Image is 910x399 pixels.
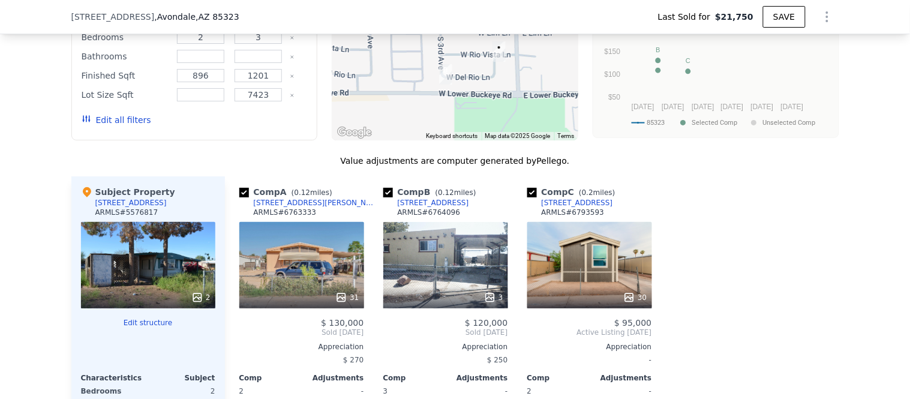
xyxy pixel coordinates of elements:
[383,328,508,337] span: Sold [DATE]
[582,188,593,197] span: 0.2
[81,318,215,328] button: Edit structure
[751,103,774,111] text: [DATE]
[335,125,374,140] a: Open this area in Google Maps (opens a new window)
[605,47,621,56] text: $150
[290,55,295,59] button: Clear
[254,208,317,217] div: ARMLS # 6763333
[383,342,508,352] div: Appreciation
[487,356,507,364] span: $ 250
[605,70,621,79] text: $100
[527,186,620,198] div: Comp C
[398,208,461,217] div: ARMLS # 6764096
[287,188,337,197] span: ( miles)
[81,186,175,198] div: Subject Property
[527,352,652,368] div: -
[254,198,379,208] div: [STREET_ADDRESS][PERSON_NAME]
[295,188,311,197] span: 0.12
[692,119,738,127] text: Selected Comp
[465,318,507,328] span: $ 120,000
[383,387,388,395] span: 3
[81,373,148,383] div: Characteristics
[335,292,359,304] div: 31
[647,119,665,127] text: 85323
[438,188,454,197] span: 0.12
[763,6,805,28] button: SAVE
[527,328,652,337] span: Active Listing [DATE]
[343,356,364,364] span: $ 270
[658,11,716,23] span: Last Sold for
[815,5,839,29] button: Show Options
[527,387,532,395] span: 2
[542,198,613,208] div: [STREET_ADDRESS]
[383,186,481,198] div: Comp B
[302,373,364,383] div: Adjustments
[196,12,239,22] span: , AZ 85323
[321,318,364,328] span: $ 130,000
[488,37,510,67] div: 5 W Rio Vista Ln
[82,114,151,126] button: Edit all filters
[239,186,337,198] div: Comp A
[95,208,158,217] div: ARMLS # 5576817
[542,208,605,217] div: ARMLS # 6793593
[484,292,503,304] div: 3
[485,133,551,139] span: Map data ©2025 Google
[239,387,244,395] span: 2
[82,48,170,65] div: Bathrooms
[431,188,481,197] span: ( miles)
[656,56,660,64] text: A
[82,86,170,103] div: Lot Size Sqft
[239,328,364,337] span: Sold [DATE]
[335,125,374,140] img: Google
[290,35,295,40] button: Clear
[383,373,446,383] div: Comp
[527,198,613,208] a: [STREET_ADDRESS]
[434,59,457,89] div: 209 W Del Rio Ln
[527,342,652,352] div: Appreciation
[148,373,215,383] div: Subject
[290,74,295,79] button: Clear
[290,93,295,98] button: Clear
[95,198,167,208] div: [STREET_ADDRESS]
[239,342,364,352] div: Appreciation
[632,103,654,111] text: [DATE]
[721,103,744,111] text: [DATE]
[692,103,714,111] text: [DATE]
[574,188,620,197] span: ( miles)
[623,292,647,304] div: 30
[82,29,170,46] div: Bedrooms
[82,67,170,84] div: Finished Sqft
[656,46,660,53] text: B
[614,318,651,328] span: $ 95,000
[383,198,469,208] a: [STREET_ADDRESS]
[686,57,690,64] text: C
[781,103,804,111] text: [DATE]
[715,11,753,23] span: $21,750
[662,103,684,111] text: [DATE]
[71,11,155,23] span: [STREET_ADDRESS]
[590,373,652,383] div: Adjustments
[239,373,302,383] div: Comp
[527,373,590,383] div: Comp
[398,198,469,208] div: [STREET_ADDRESS]
[71,155,839,167] div: Value adjustments are computer generated by Pellego .
[608,93,620,101] text: $50
[446,373,508,383] div: Adjustments
[239,198,379,208] a: [STREET_ADDRESS][PERSON_NAME]
[427,132,478,140] button: Keyboard shortcuts
[154,11,239,23] span: , Avondale
[763,119,816,127] text: Unselected Comp
[558,133,575,139] a: Terms (opens in new tab)
[191,292,211,304] div: 2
